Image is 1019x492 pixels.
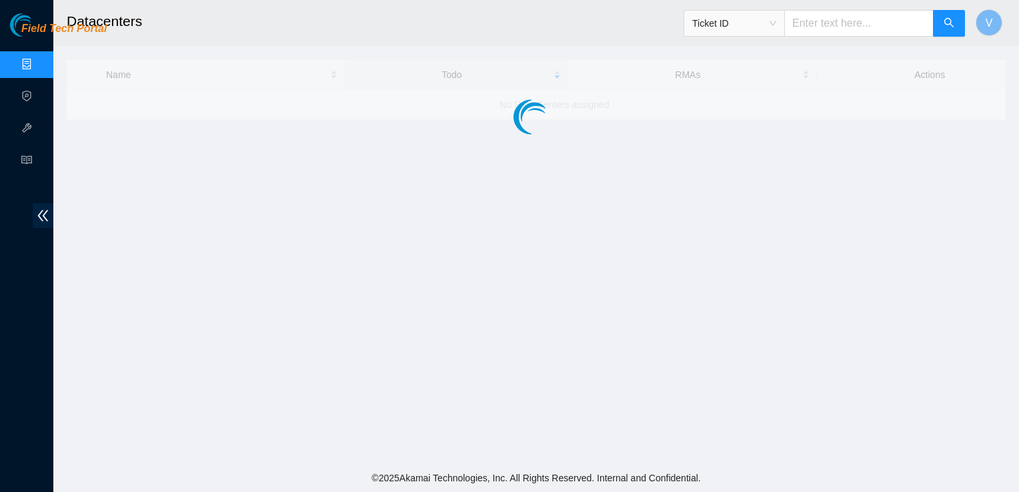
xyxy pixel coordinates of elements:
[21,23,107,35] span: Field Tech Portal
[976,9,1002,36] button: V
[933,10,965,37] button: search
[692,13,776,33] span: Ticket ID
[10,13,67,37] img: Akamai Technologies
[986,15,993,31] span: V
[53,464,1019,492] footer: © 2025 Akamai Technologies, Inc. All Rights Reserved. Internal and Confidential.
[944,17,954,30] span: search
[21,149,32,175] span: read
[10,24,107,41] a: Akamai TechnologiesField Tech Portal
[33,203,53,228] span: double-left
[784,10,934,37] input: Enter text here...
